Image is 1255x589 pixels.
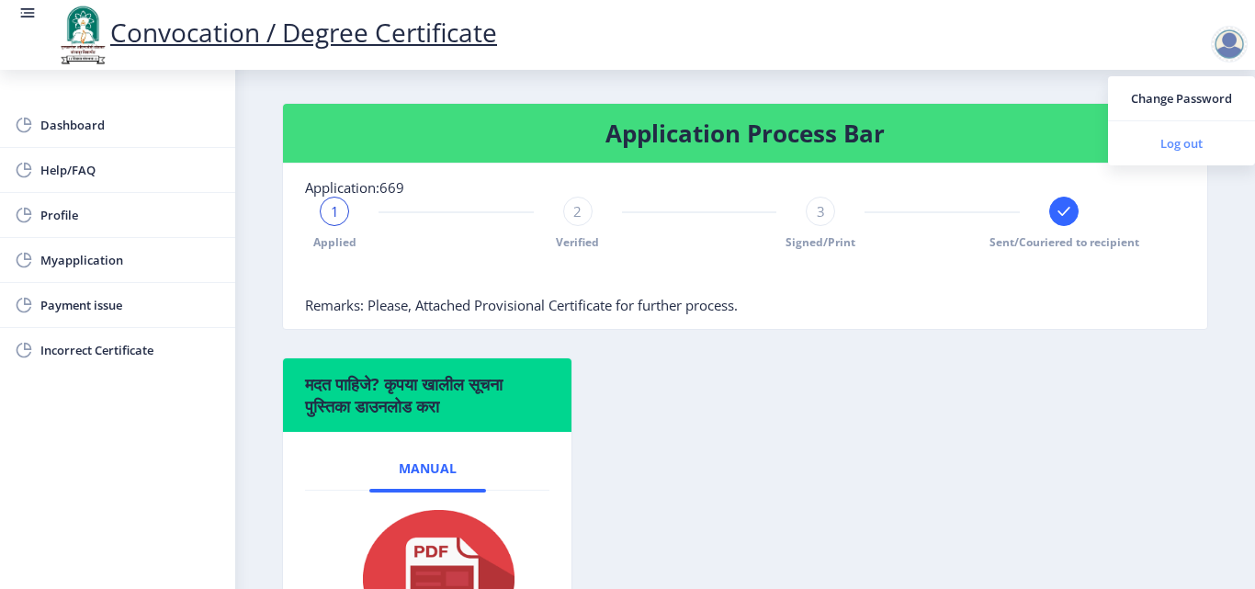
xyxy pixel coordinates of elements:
[55,15,497,50] a: Convocation / Degree Certificate
[399,461,457,476] span: Manual
[40,249,220,271] span: Myapplication
[305,178,404,197] span: Application:669
[305,296,738,314] span: Remarks: Please, Attached Provisional Certificate for further process.
[1108,121,1255,165] a: Log out
[369,447,486,491] a: Manual
[1108,76,1255,120] a: Change Password
[989,234,1139,250] span: Sent/Couriered to recipient
[40,114,220,136] span: Dashboard
[313,234,356,250] span: Applied
[40,204,220,226] span: Profile
[1123,132,1240,154] span: Log out
[40,159,220,181] span: Help/FAQ
[1123,87,1240,109] span: Change Password
[40,339,220,361] span: Incorrect Certificate
[786,234,855,250] span: Signed/Print
[305,119,1185,148] h4: Application Process Bar
[305,373,549,417] h6: मदत पाहिजे? कृपया खालील सूचना पुस्तिका डाउनलोड करा
[573,202,582,221] span: 2
[556,234,599,250] span: Verified
[55,4,110,66] img: logo
[331,202,339,221] span: 1
[40,294,220,316] span: Payment issue
[817,202,825,221] span: 3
